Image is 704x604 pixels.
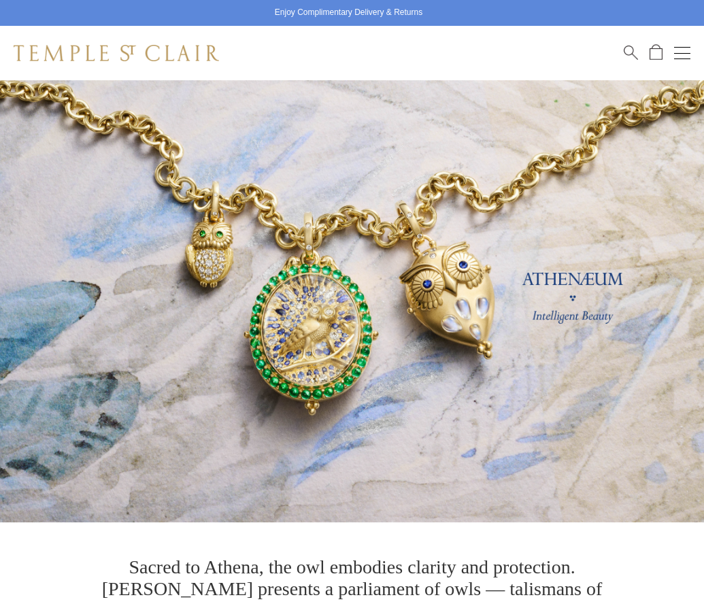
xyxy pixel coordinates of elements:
img: Temple St. Clair [14,45,219,61]
button: Open navigation [674,45,690,61]
a: Open Shopping Bag [650,44,663,61]
a: Search [624,44,638,61]
p: Enjoy Complimentary Delivery & Returns [275,6,422,20]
